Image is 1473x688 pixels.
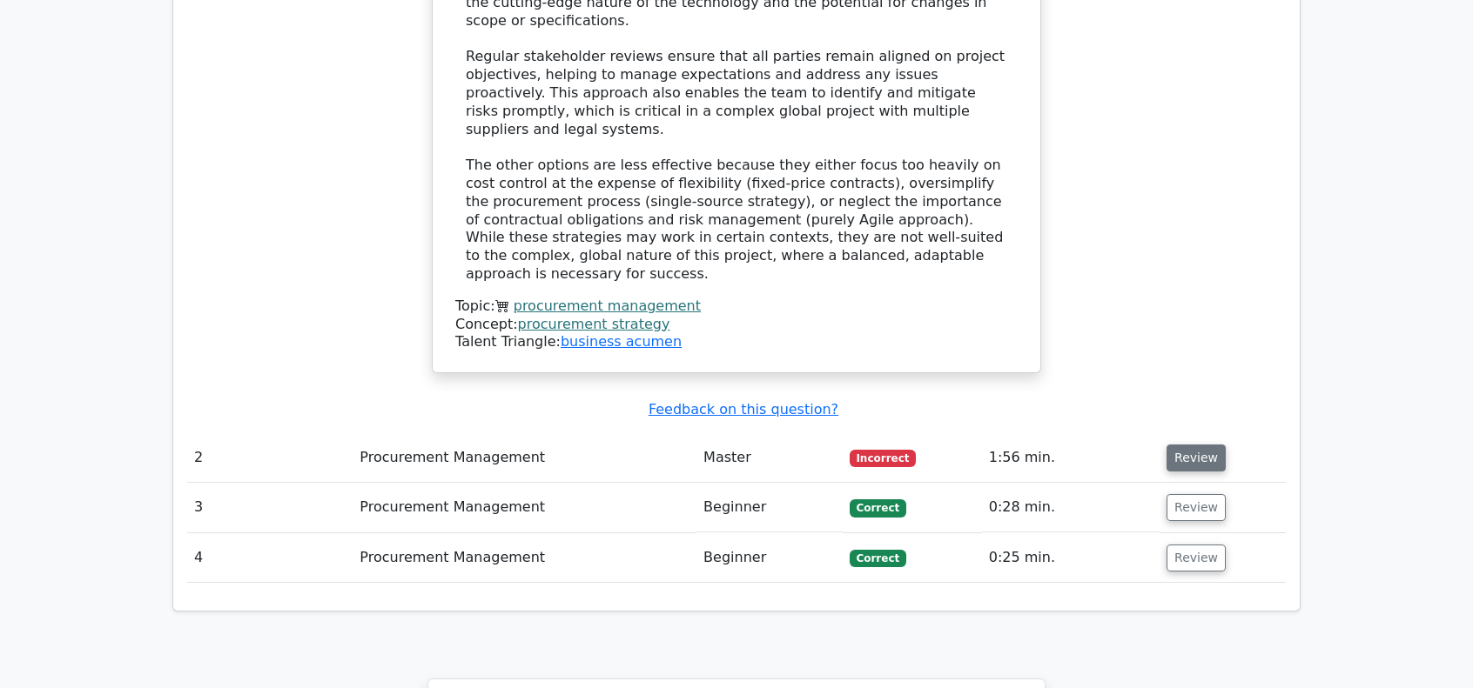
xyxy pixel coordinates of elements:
td: 1:56 min. [982,433,1160,483]
td: Procurement Management [353,533,696,583]
span: Correct [850,550,906,567]
td: 4 [187,533,353,583]
a: procurement management [514,297,701,314]
td: 0:28 min. [982,483,1160,532]
button: Review [1167,544,1226,571]
a: procurement strategy [518,316,670,332]
span: Incorrect [850,450,917,467]
td: 3 [187,483,353,532]
td: Beginner [696,533,842,583]
td: Procurement Management [353,483,696,532]
td: Procurement Management [353,433,696,483]
a: business acumen [561,333,682,350]
td: Beginner [696,483,842,532]
div: Topic: [455,297,1018,316]
td: 0:25 min. [982,533,1160,583]
button: Review [1167,494,1226,521]
a: Feedback on this question? [649,401,838,417]
div: Concept: [455,316,1018,334]
button: Review [1167,444,1226,471]
td: 2 [187,433,353,483]
td: Master [696,433,842,483]
span: Correct [850,499,906,517]
div: Talent Triangle: [455,297,1018,351]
